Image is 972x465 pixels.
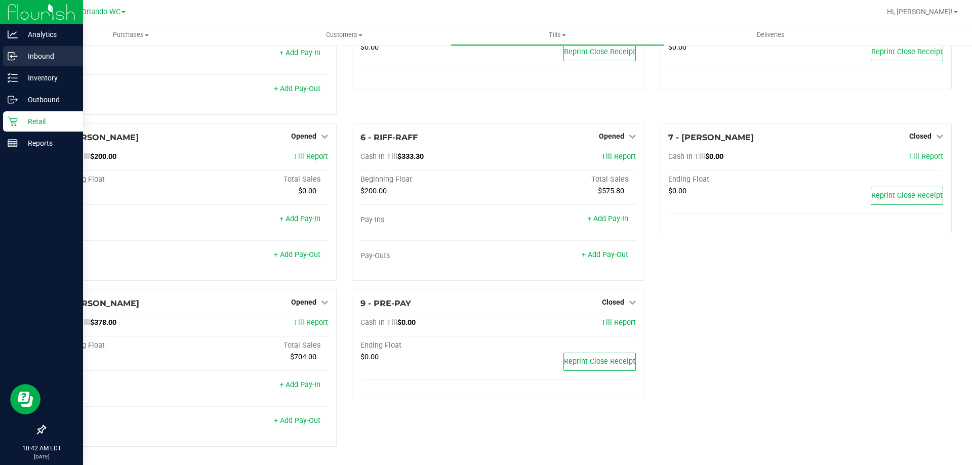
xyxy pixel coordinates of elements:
[601,152,636,161] a: Till Report
[564,357,635,366] span: Reprint Close Receipt
[563,43,636,61] button: Reprint Close Receipt
[90,152,116,161] span: $200.00
[279,381,320,389] a: + Add Pay-In
[191,341,329,350] div: Total Sales
[360,152,397,161] span: Cash In Till
[582,250,628,259] a: + Add Pay-Out
[18,28,78,40] p: Analytics
[294,318,328,327] a: Till Report
[360,299,411,308] span: 9 - PRE-PAY
[53,299,139,308] span: 8 - [PERSON_NAME]
[360,341,498,350] div: Ending Float
[298,187,316,195] span: $0.00
[279,215,320,223] a: + Add Pay-In
[274,84,320,93] a: + Add Pay-Out
[664,24,877,46] a: Deliveries
[53,175,191,184] div: Beginning Float
[360,318,397,327] span: Cash In Till
[602,298,624,306] span: Closed
[668,187,686,195] span: $0.00
[53,341,191,350] div: Beginning Float
[397,152,424,161] span: $333.30
[53,50,191,59] div: Pay-Ins
[564,48,635,56] span: Reprint Close Receipt
[10,384,40,414] iframe: Resource center
[5,453,78,460] p: [DATE]
[909,152,943,161] a: Till Report
[82,8,120,16] span: Orlando WC
[360,175,498,184] div: Beginning Float
[18,94,78,106] p: Outbound
[360,187,387,195] span: $200.00
[887,8,953,16] span: Hi, [PERSON_NAME]!
[871,43,943,61] button: Reprint Close Receipt
[18,115,78,128] p: Retail
[598,187,624,195] span: $575.80
[909,132,931,140] span: Closed
[360,353,379,361] span: $0.00
[563,353,636,371] button: Reprint Close Receipt
[498,175,636,184] div: Total Sales
[90,318,116,327] span: $378.00
[668,152,705,161] span: Cash In Till
[8,73,18,83] inline-svg: Inventory
[53,417,191,427] div: Pay-Outs
[53,216,191,225] div: Pay-Ins
[53,382,191,391] div: Pay-Ins
[599,132,624,140] span: Opened
[587,215,628,223] a: + Add Pay-In
[668,43,686,52] span: $0.00
[871,48,943,56] span: Reprint Close Receipt
[53,86,191,95] div: Pay-Outs
[397,318,416,327] span: $0.00
[601,318,636,327] a: Till Report
[668,175,806,184] div: Ending Float
[871,191,943,200] span: Reprint Close Receipt
[237,24,451,46] a: Customers
[360,43,379,52] span: $0.00
[238,30,450,39] span: Customers
[8,95,18,105] inline-svg: Outbound
[291,298,316,306] span: Opened
[5,444,78,453] p: 10:42 AM EDT
[279,49,320,57] a: + Add Pay-In
[8,29,18,39] inline-svg: Analytics
[451,24,664,46] a: Tills
[360,251,498,261] div: Pay-Outs
[8,116,18,126] inline-svg: Retail
[290,353,316,361] span: $704.00
[274,416,320,425] a: + Add Pay-Out
[743,30,798,39] span: Deliveries
[18,72,78,84] p: Inventory
[53,251,191,261] div: Pay-Outs
[53,133,139,142] span: 5 - [PERSON_NAME]
[668,133,754,142] span: 7 - [PERSON_NAME]
[24,24,237,46] a: Purchases
[871,187,943,205] button: Reprint Close Receipt
[451,30,663,39] span: Tills
[191,175,329,184] div: Total Sales
[8,138,18,148] inline-svg: Reports
[360,133,418,142] span: 6 - RIFF-RAFF
[18,50,78,62] p: Inbound
[274,250,320,259] a: + Add Pay-Out
[18,137,78,149] p: Reports
[294,152,328,161] a: Till Report
[24,30,237,39] span: Purchases
[291,132,316,140] span: Opened
[360,216,498,225] div: Pay-Ins
[8,51,18,61] inline-svg: Inbound
[705,152,723,161] span: $0.00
